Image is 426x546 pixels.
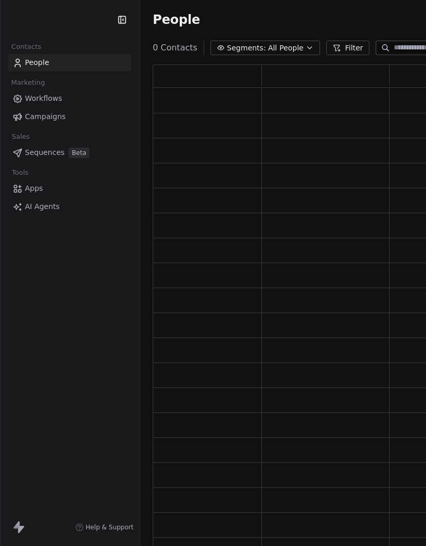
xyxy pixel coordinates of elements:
span: Workflows [25,93,62,104]
span: Campaigns [25,111,65,122]
span: 0 Contacts [153,42,197,54]
span: AI Agents [25,201,60,212]
span: Help & Support [86,523,134,531]
span: Marketing [7,75,49,90]
span: People [25,57,49,68]
a: Campaigns [8,108,131,125]
span: Beta [69,148,89,158]
span: Apps [25,183,43,194]
span: Sales [7,129,34,145]
span: All People [268,43,303,54]
a: SequencesBeta [8,144,131,161]
a: Apps [8,180,131,197]
a: Workflows [8,90,131,107]
span: People [153,12,200,28]
a: Help & Support [75,523,134,531]
span: Contacts [7,39,46,55]
button: Filter [326,41,369,55]
a: AI Agents [8,198,131,215]
span: Segments: [227,43,266,54]
span: Sequences [25,147,64,158]
a: People [8,54,131,71]
span: Tools [7,165,33,180]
